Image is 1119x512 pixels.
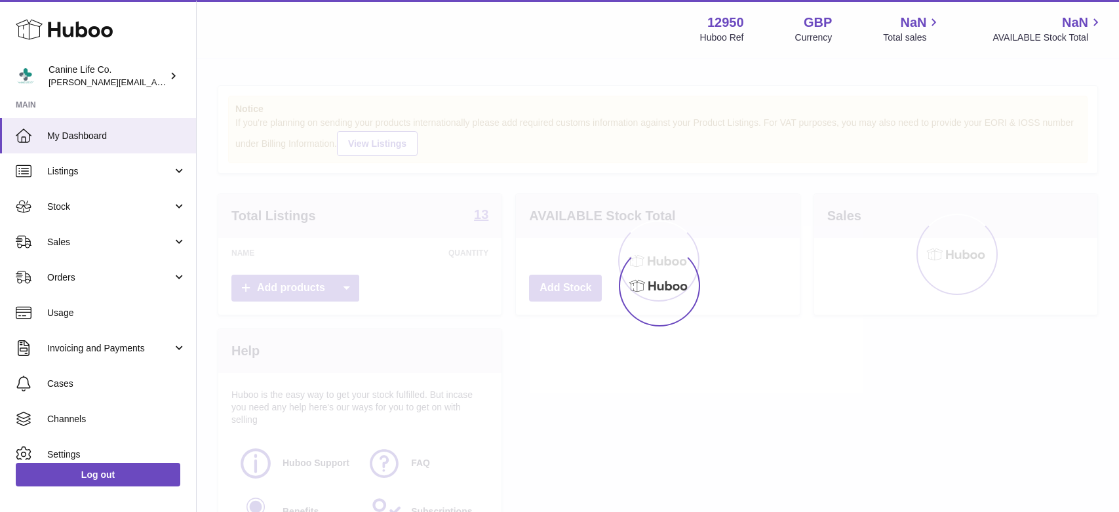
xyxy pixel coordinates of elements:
div: Huboo Ref [700,31,744,44]
span: Sales [47,236,172,248]
div: Currency [795,31,833,44]
a: NaN Total sales [883,14,941,44]
div: Canine Life Co. [49,64,167,89]
span: Invoicing and Payments [47,342,172,355]
span: Total sales [883,31,941,44]
a: Log out [16,463,180,486]
span: Orders [47,271,172,284]
strong: GBP [804,14,832,31]
a: NaN AVAILABLE Stock Total [992,14,1103,44]
span: Usage [47,307,186,319]
span: [PERSON_NAME][EMAIL_ADDRESS][DOMAIN_NAME] [49,77,263,87]
span: NaN [900,14,926,31]
span: My Dashboard [47,130,186,142]
span: NaN [1062,14,1088,31]
span: AVAILABLE Stock Total [992,31,1103,44]
span: Settings [47,448,186,461]
strong: 12950 [707,14,744,31]
span: Cases [47,378,186,390]
img: kevin@clsgltd.co.uk [16,66,35,86]
span: Channels [47,413,186,425]
span: Listings [47,165,172,178]
span: Stock [47,201,172,213]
